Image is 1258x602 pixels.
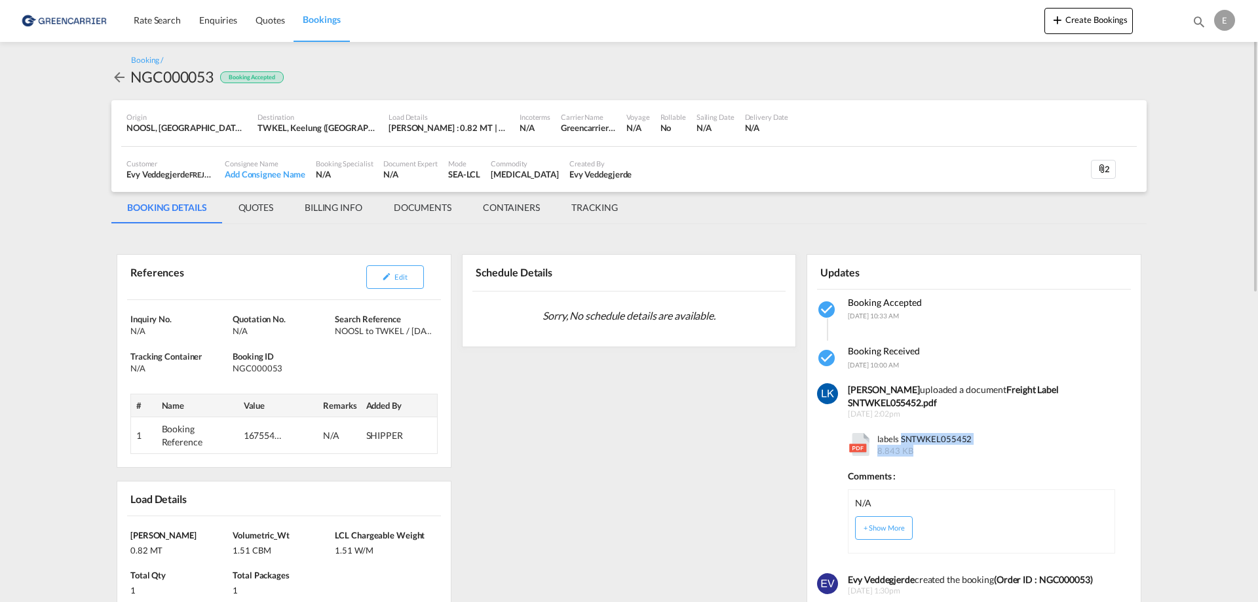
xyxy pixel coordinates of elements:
div: Evy Veddegjerde [569,168,632,180]
div: Rollable [660,112,686,122]
body: Editor, editor2 [13,13,299,27]
div: Fish Oil [491,168,559,180]
span: [DATE] 10:00 AM [848,361,899,369]
th: Remarks [318,394,360,417]
span: Inquiry No. [130,314,172,324]
md-icon: icon-checkbox-marked-circle [817,348,838,369]
span: [DATE] 2:02pm [848,409,1121,420]
div: NOOSL to TWKEL / 15 Aug 2025 [335,325,434,337]
span: Search Reference [335,314,400,324]
div: Load Details [127,487,192,510]
div: N/A [626,122,649,134]
div: Updates [817,260,971,283]
div: Incoterms [520,112,550,122]
img: 5GKc0YAAAAGSURBVAMAce5+W4uYjTkAAAAASUVORK5CYII= [817,383,838,404]
div: N/A [855,497,871,510]
md-tab-item: BOOKING DETAILS [111,192,223,223]
button: icon-pencilEdit [366,265,424,289]
div: 1 [130,581,229,596]
div: Voyage [626,112,649,122]
div: N/A [130,362,229,374]
div: N/A [745,122,789,134]
div: 1.51 W/M [335,541,434,556]
div: Delivery Date [745,112,789,122]
div: N/A [323,429,355,442]
div: NGC000053 [130,66,214,87]
div: Customer [126,159,214,168]
div: NGC000053 [233,362,332,374]
span: Volumetric_Wt [233,530,290,540]
div: Schedule Details [472,260,626,285]
div: Evy Veddegjerde [126,168,214,180]
div: Add Consignee Name [225,168,305,180]
md-icon: icon-plus 400-fg [1050,12,1065,28]
th: # [131,394,157,417]
span: Edit [394,273,407,281]
td: Booking Reference [157,417,238,454]
span: 8.843 KB [877,445,913,456]
md-icon: icon-magnify [1192,14,1206,29]
span: Sorry, No schedule details are available. [537,303,721,328]
div: Load Details [389,112,509,122]
md-icon: icon-attachment [1097,164,1107,174]
div: TWKEL, Keelung (Chilung), Taiwan, Province of China, Greater China & Far East Asia, Asia Pacific [257,122,378,134]
div: Booking Specialist [316,159,373,168]
span: Rate Search [134,14,181,26]
div: N/A [316,168,373,180]
md-icon: icon-arrow-left [111,69,127,85]
span: Tracking Container [130,351,202,362]
b: [PERSON_NAME] [848,384,920,395]
b: Evy Veddegjerde [848,574,915,585]
div: N/A [520,122,535,134]
md-icon: icon-pencil [382,272,391,281]
div: 0.82 MT [130,541,229,556]
div: N/A [233,325,332,337]
div: Document Expert [383,159,438,168]
th: Added By [361,394,438,417]
div: 1 [233,581,332,596]
div: Commodity [491,159,559,168]
div: Consignee Name [225,159,305,168]
div: icon-arrow-left [111,66,130,87]
div: Booking / [131,55,163,66]
div: Created By [569,159,632,168]
div: SEA-LCL [448,168,480,180]
b: Freight Label SNTWKEL055452.pdf [848,384,1059,408]
div: N/A [130,325,229,337]
md-pagination-wrapper: Use the left and right arrow keys to navigate between tabs [111,192,634,223]
span: [DATE] 10:33 AM [848,312,899,320]
th: Value [238,394,318,417]
md-tab-item: QUOTES [223,192,289,223]
span: Booking Received [848,345,920,356]
div: N/A [383,168,438,180]
div: uploaded a document [848,383,1121,409]
span: Bookings [303,14,340,25]
div: Sailing Date [696,112,734,122]
div: Destination [257,112,378,122]
b: (Order ID : NGC000053) [994,574,1093,585]
th: Name [157,394,238,417]
div: E [1214,10,1235,31]
span: Quotation No. [233,314,286,324]
div: Comments : [848,463,1115,483]
div: Carrier Name [561,112,616,122]
span: Total Qty [130,570,166,580]
div: References [127,260,281,294]
img: e39c37208afe11efa9cb1d7a6ea7d6f5.png [20,6,108,35]
span: Total Packages [233,570,290,580]
div: N/A [696,122,734,134]
div: NOOSL, Oslo, Norway, Northern Europe, Europe [126,122,247,134]
img: 9ruz4iAAAABklEQVQDAB6eJ5dFh2q6AAAAAElFTkSuQmCC [817,573,838,594]
div: Booking Accepted [220,71,283,84]
td: 1 [131,417,157,454]
md-tab-item: CONTAINERS [467,192,556,223]
md-icon: icon-checkbox-marked-circle [817,299,838,320]
div: 167554/EMV [244,429,283,442]
span: Booking ID [233,351,274,362]
span: [DATE] 1:30pm [848,586,1121,597]
span: Quotes [256,14,284,26]
div: created the booking [848,573,1121,586]
md-tab-item: TRACKING [556,192,634,223]
div: 1.51 CBM [233,541,332,556]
